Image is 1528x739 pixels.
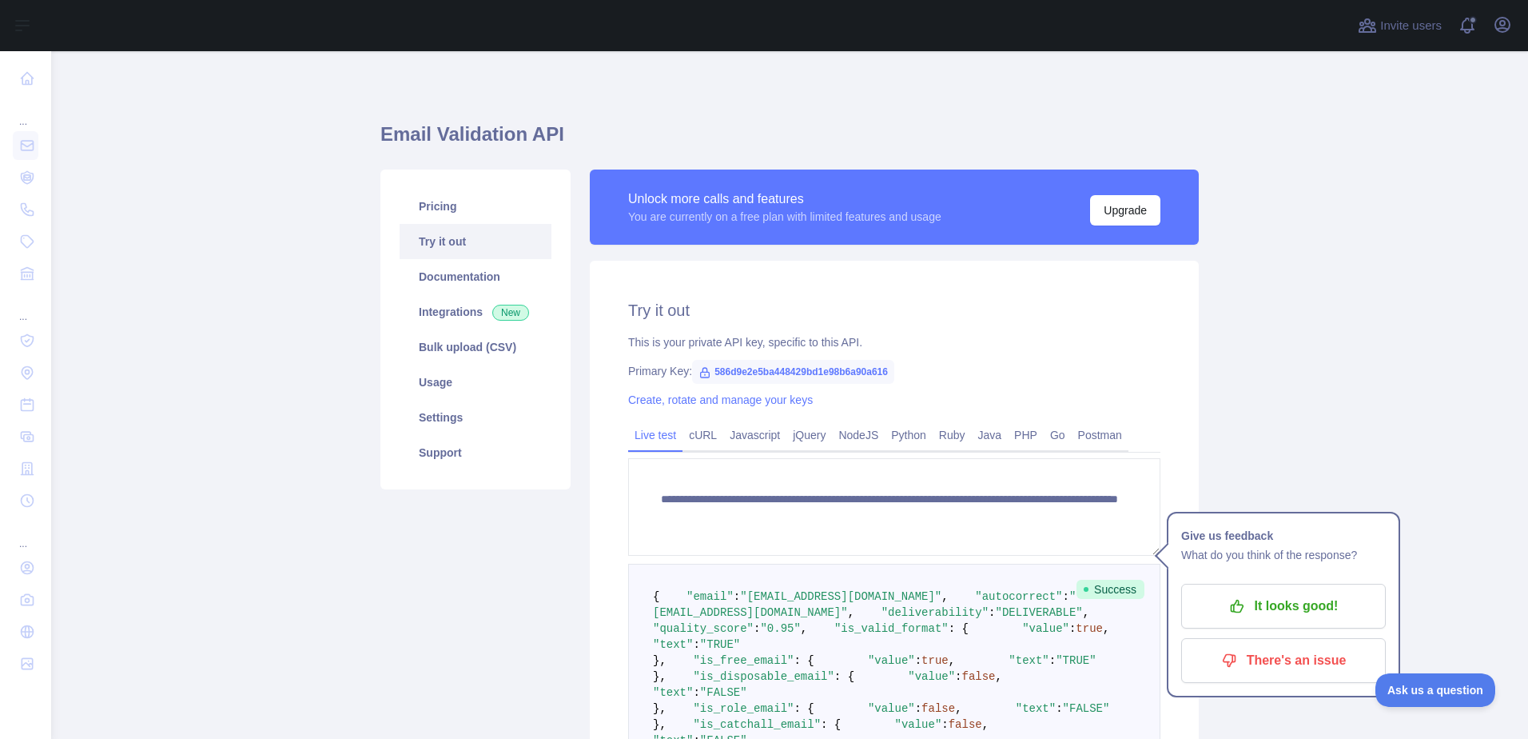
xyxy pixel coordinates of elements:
[832,422,885,448] a: NodeJS
[1181,584,1386,629] button: It looks good!
[686,590,734,603] span: "email"
[1193,593,1374,620] p: It looks good!
[653,590,659,603] span: {
[653,638,693,651] span: "text"
[400,365,551,400] a: Usage
[628,190,941,209] div: Unlock more calls and features
[1076,622,1103,635] span: true
[700,638,740,651] span: "TRUE"
[628,363,1160,379] div: Primary Key:
[400,224,551,259] a: Try it out
[693,670,834,683] span: "is_disposable_email"
[1103,622,1109,635] span: ,
[801,622,807,635] span: ,
[492,305,529,321] span: New
[400,330,551,365] a: Bulk upload (CSV)
[908,670,955,683] span: "value"
[693,702,794,715] span: "is_role_email"
[760,622,800,635] span: "0.95"
[400,189,551,224] a: Pricing
[1181,638,1386,683] button: There's an issue
[653,622,754,635] span: "quality_score"
[693,718,821,731] span: "is_catchall_email"
[653,702,667,715] span: },
[962,670,996,683] span: false
[1181,526,1386,545] h1: Give us feedback
[628,422,682,448] a: Live test
[933,422,972,448] a: Ruby
[682,422,723,448] a: cURL
[1355,13,1445,38] button: Invite users
[1022,622,1069,635] span: "value"
[995,606,1082,619] span: "DELIVERABLE"
[1063,590,1069,603] span: :
[794,654,814,667] span: : {
[1069,622,1076,635] span: :
[996,670,1002,683] span: ,
[13,518,38,550] div: ...
[921,702,955,715] span: false
[628,299,1160,322] h2: Try it out
[740,590,941,603] span: "[EMAIL_ADDRESS][DOMAIN_NAME]"
[693,654,794,667] span: "is_free_email"
[380,122,1199,160] h1: Email Validation API
[628,393,813,406] a: Create, rotate and manage your keys
[692,360,894,384] span: 586d9e2e5ba448429bd1e98b6a90a616
[955,702,961,715] span: ,
[915,654,921,667] span: :
[400,259,551,294] a: Documentation
[834,670,854,683] span: : {
[885,422,933,448] a: Python
[1083,606,1089,619] span: ,
[754,622,760,635] span: :
[1063,702,1110,715] span: "FALSE"
[653,686,693,699] span: "text"
[941,718,948,731] span: :
[1380,17,1442,35] span: Invite users
[821,718,841,731] span: : {
[1049,654,1056,667] span: :
[955,670,961,683] span: :
[949,718,982,731] span: false
[848,606,854,619] span: ,
[982,718,989,731] span: ,
[975,590,1062,603] span: "autocorrect"
[1056,654,1096,667] span: "TRUE"
[1044,422,1072,448] a: Go
[723,422,786,448] a: Javascript
[1072,422,1128,448] a: Postman
[949,622,969,635] span: : {
[628,334,1160,350] div: This is your private API key, specific to this API.
[734,590,740,603] span: :
[13,291,38,323] div: ...
[1009,654,1049,667] span: "text"
[1008,422,1044,448] a: PHP
[1375,673,1496,707] iframe: Toggle Customer Support
[881,606,989,619] span: "deliverability"
[400,435,551,470] a: Support
[628,209,941,225] div: You are currently on a free plan with limited features and usage
[653,718,667,731] span: },
[1016,702,1056,715] span: "text"
[989,606,995,619] span: :
[693,686,699,699] span: :
[653,670,667,683] span: },
[400,294,551,330] a: Integrations New
[1056,702,1062,715] span: :
[921,654,949,667] span: true
[915,702,921,715] span: :
[868,702,915,715] span: "value"
[786,422,832,448] a: jQuery
[13,96,38,128] div: ...
[1090,195,1160,226] button: Upgrade
[868,654,915,667] span: "value"
[895,718,942,731] span: "value"
[1193,647,1374,674] p: There's an issue
[400,400,551,435] a: Settings
[693,638,699,651] span: :
[653,654,667,667] span: },
[794,702,814,715] span: : {
[1076,580,1144,599] span: Success
[1181,545,1386,565] p: What do you think of the response?
[972,422,1009,448] a: Java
